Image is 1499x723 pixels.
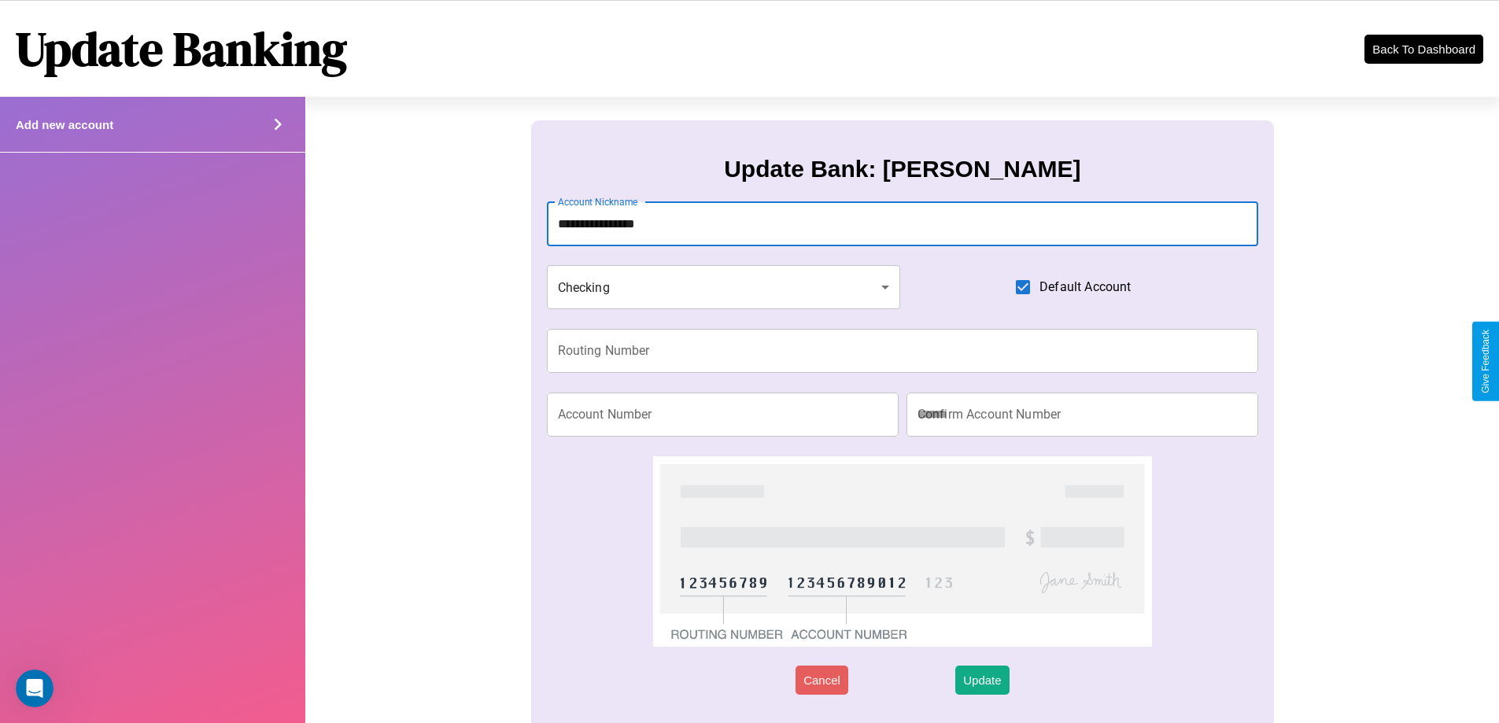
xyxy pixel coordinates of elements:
img: check [653,456,1151,647]
h3: Update Bank: [PERSON_NAME] [724,156,1080,183]
button: Update [955,666,1009,695]
h1: Update Banking [16,17,347,81]
button: Cancel [796,666,848,695]
h4: Add new account [16,118,113,131]
iframe: Intercom live chat [16,670,54,707]
div: Checking [547,265,901,309]
label: Account Nickname [558,195,638,208]
button: Back To Dashboard [1364,35,1483,64]
div: Give Feedback [1480,330,1491,393]
span: Default Account [1039,278,1131,297]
